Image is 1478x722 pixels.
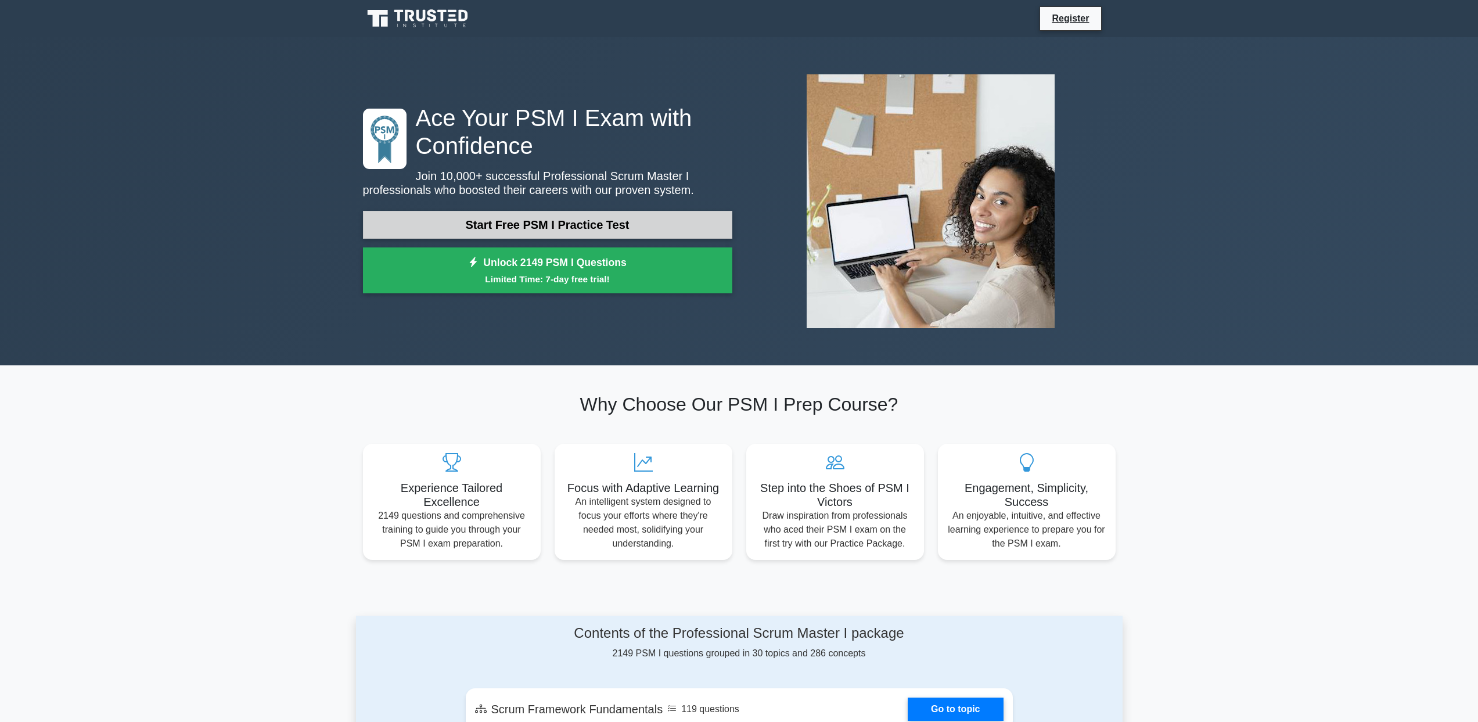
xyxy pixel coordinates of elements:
[372,481,531,509] h5: Experience Tailored Excellence
[363,393,1116,415] h2: Why Choose Our PSM I Prep Course?
[377,272,718,286] small: Limited Time: 7-day free trial!
[363,169,732,197] p: Join 10,000+ successful Professional Scrum Master I professionals who boosted their careers with ...
[564,481,723,495] h5: Focus with Adaptive Learning
[756,481,915,509] h5: Step into the Shoes of PSM I Victors
[1045,11,1096,26] a: Register
[466,625,1013,642] h4: Contents of the Professional Scrum Master I package
[947,481,1106,509] h5: Engagement, Simplicity, Success
[756,509,915,551] p: Draw inspiration from professionals who aced their PSM I exam on the first try with our Practice ...
[363,247,732,294] a: Unlock 2149 PSM I QuestionsLimited Time: 7-day free trial!
[363,104,732,160] h1: Ace Your PSM I Exam with Confidence
[363,211,732,239] a: Start Free PSM I Practice Test
[908,698,1003,721] a: Go to topic
[564,495,723,551] p: An intelligent system designed to focus your efforts where they're needed most, solidifying your ...
[947,509,1106,551] p: An enjoyable, intuitive, and effective learning experience to prepare you for the PSM I exam.
[372,509,531,551] p: 2149 questions and comprehensive training to guide you through your PSM I exam preparation.
[466,625,1013,660] div: 2149 PSM I questions grouped in 30 topics and 286 concepts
